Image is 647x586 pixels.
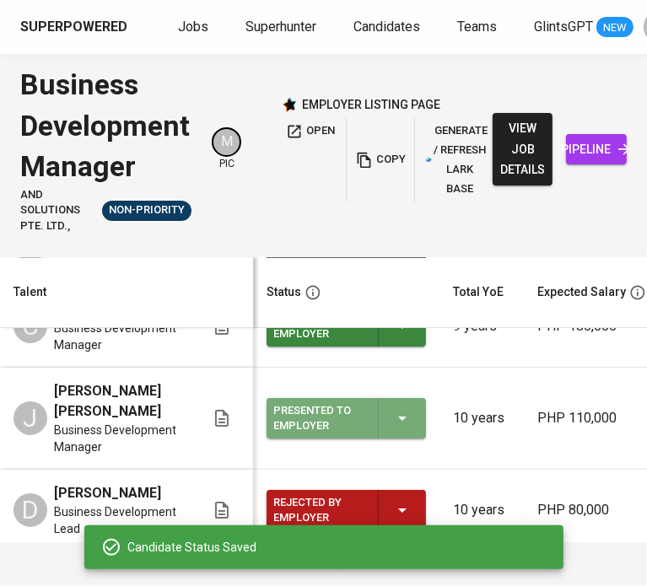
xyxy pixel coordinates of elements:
p: employer listing page [302,96,440,113]
div: Candidate Status Saved [128,539,550,556]
div: M [212,127,241,157]
a: Teams [457,17,500,38]
p: PHP 110,000 [537,408,646,428]
div: Pending Client’s Feedback [102,201,191,221]
button: copy [353,118,407,202]
span: Non-Priority [102,202,191,218]
span: view job details [506,118,540,180]
button: Rejected by Employer [267,490,426,530]
div: Expected Salary [537,282,626,303]
div: Presented to Employer [273,400,364,437]
span: open [286,121,335,141]
span: Business Development Lead [54,503,185,537]
a: Jobs [178,17,212,38]
div: Business Development Manager [20,64,191,187]
a: Superpowered [20,18,131,37]
div: D [13,493,47,527]
div: Rejected by Employer [273,492,364,529]
button: lark generate / refresh lark base [422,118,492,202]
span: Business Development Manager [54,422,185,455]
img: lark [426,157,432,163]
a: Superhunter [245,17,320,38]
p: PHP 80,000 [537,500,646,520]
div: J [13,401,47,435]
span: generate / refresh lark base [426,121,488,198]
button: open [282,118,339,144]
span: copy [358,150,403,169]
span: And Solutions Pte. Ltd., [20,187,95,234]
button: Presented to Employer [267,398,426,438]
p: 10 years [453,500,510,520]
div: Total YoE [453,282,504,303]
div: pic [212,127,241,171]
span: NEW [596,19,634,36]
a: Candidates [353,17,423,38]
div: Status [267,282,301,303]
span: Teams [457,19,497,35]
span: pipeline [580,139,613,160]
img: Glints Star [282,97,297,112]
span: [PERSON_NAME] [54,483,161,503]
span: GlintsGPT [534,19,593,35]
p: 10 years [453,408,510,428]
a: open [282,118,339,202]
button: view job details [493,113,553,185]
span: Superhunter [245,19,316,35]
a: GlintsGPT NEW [534,17,634,38]
span: Jobs [178,19,208,35]
span: [PERSON_NAME] [PERSON_NAME] [54,381,185,422]
span: Business Development Manager [54,320,185,353]
a: pipeline [566,134,627,165]
span: Candidates [353,19,420,35]
div: Superpowered [20,18,127,37]
div: Talent [13,282,46,303]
